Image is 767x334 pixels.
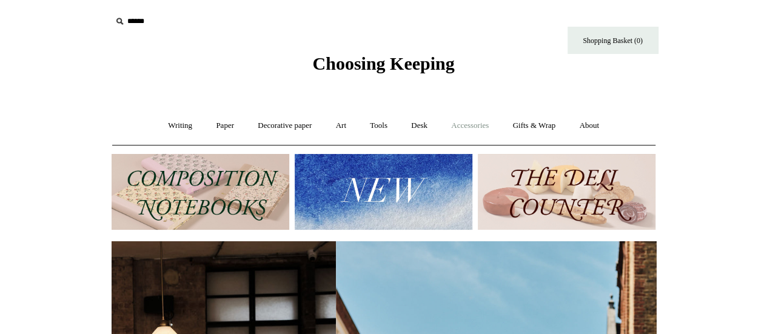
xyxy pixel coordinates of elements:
[400,110,438,142] a: Desk
[205,110,245,142] a: Paper
[295,154,472,230] img: New.jpg__PID:f73bdf93-380a-4a35-bcfe-7823039498e1
[568,27,658,54] a: Shopping Basket (0)
[568,110,610,142] a: About
[312,53,454,73] span: Choosing Keeping
[325,110,357,142] a: Art
[359,110,398,142] a: Tools
[112,154,289,230] img: 202302 Composition ledgers.jpg__PID:69722ee6-fa44-49dd-a067-31375e5d54ec
[478,154,655,230] img: The Deli Counter
[440,110,500,142] a: Accessories
[157,110,203,142] a: Writing
[501,110,566,142] a: Gifts & Wrap
[247,110,323,142] a: Decorative paper
[312,63,454,72] a: Choosing Keeping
